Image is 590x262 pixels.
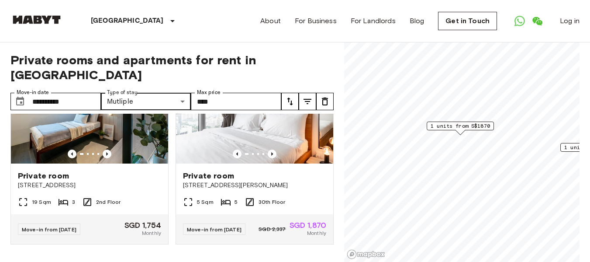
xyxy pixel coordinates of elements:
a: For Landlords [351,16,396,26]
label: Type of stay [107,89,138,96]
p: [GEOGRAPHIC_DATA] [91,16,164,26]
span: Move-in from [DATE] [187,226,242,233]
span: Private room [18,171,69,181]
span: Private rooms and apartments for rent in [GEOGRAPHIC_DATA] [10,52,334,82]
span: 1 units from S$1870 [431,122,490,130]
button: Previous image [268,150,276,158]
a: For Business [295,16,337,26]
span: Monthly [307,229,326,237]
span: 5 Sqm [197,198,214,206]
span: SGD 1,754 [124,221,161,229]
a: About [260,16,281,26]
button: Previous image [103,150,111,158]
div: Mutliple [101,93,191,110]
span: Private room [183,171,234,181]
button: tune [281,93,299,110]
a: Open WeChat [528,12,546,30]
span: 2nd Floor [96,198,121,206]
a: Log in [560,16,580,26]
a: Marketing picture of unit SG-01-027-006-02Previous imagePrevious imagePrivate room[STREET_ADDRESS... [10,58,169,245]
a: Blog [410,16,424,26]
span: [STREET_ADDRESS][PERSON_NAME] [183,181,326,190]
button: tune [316,93,334,110]
a: Marketing picture of unit SG-01-113-001-05Previous imagePrevious imagePrivate room[STREET_ADDRESS... [176,58,334,245]
div: Map marker [427,122,494,135]
span: [STREET_ADDRESS] [18,181,161,190]
span: Monthly [142,229,161,237]
button: Previous image [68,150,76,158]
span: 3 [72,198,75,206]
span: SGD 1,870 [290,221,326,229]
a: Mapbox logo [347,249,385,259]
a: Get in Touch [438,12,497,30]
span: Move-in from [DATE] [22,226,76,233]
button: tune [299,93,316,110]
label: Max price [197,89,221,96]
img: Habyt [10,15,63,24]
button: Choose date, selected date is 1 Oct 2025 [11,93,29,110]
span: 19 Sqm [32,198,51,206]
span: SGD 2,337 [259,225,286,233]
button: Previous image [233,150,242,158]
canvas: Map [344,42,580,262]
span: 30th Floor [259,198,286,206]
label: Move-in date [17,89,49,96]
a: Open WhatsApp [511,12,528,30]
span: 5 [235,198,238,206]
